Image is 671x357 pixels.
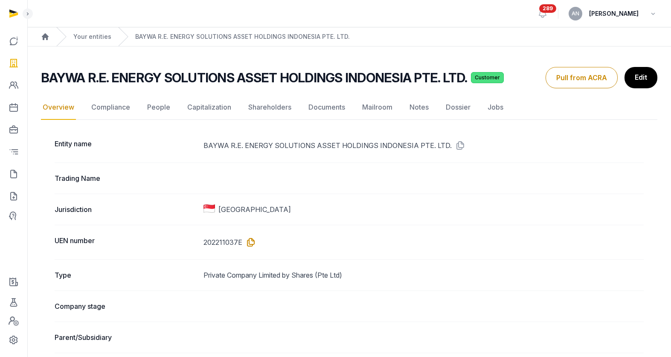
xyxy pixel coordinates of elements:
a: Jobs [486,95,505,120]
a: Your entities [73,32,111,41]
dt: Type [55,270,197,280]
a: Documents [307,95,347,120]
button: Pull from ACRA [546,67,618,88]
dd: 202211037E [203,235,644,249]
dt: UEN number [55,235,197,249]
dd: BAYWA R.E. ENERGY SOLUTIONS ASSET HOLDINGS INDONESIA PTE. LTD. [203,139,644,152]
a: Notes [408,95,430,120]
a: BAYWA R.E. ENERGY SOLUTIONS ASSET HOLDINGS INDONESIA PTE. LTD. [135,32,350,41]
a: Compliance [90,95,132,120]
h2: BAYWA R.E. ENERGY SOLUTIONS ASSET HOLDINGS INDONESIA PTE. LTD. [41,70,468,85]
span: Customer [471,72,504,83]
span: 289 [539,4,556,13]
span: [GEOGRAPHIC_DATA] [218,204,291,215]
span: [PERSON_NAME] [589,9,639,19]
a: Capitalization [186,95,233,120]
a: Edit [625,67,657,88]
dt: Trading Name [55,173,197,183]
span: AN [572,11,579,16]
a: People [145,95,172,120]
dt: Entity name [55,139,197,152]
a: Dossier [444,95,472,120]
dt: Company stage [55,301,197,311]
dt: Parent/Subsidiary [55,332,197,342]
nav: Tabs [41,95,657,120]
button: AN [569,7,582,20]
a: Mailroom [360,95,394,120]
dt: Jurisdiction [55,204,197,215]
a: Shareholders [247,95,293,120]
nav: Breadcrumb [27,27,671,46]
dd: Private Company Limited by Shares (Pte Ltd) [203,270,644,280]
a: Overview [41,95,76,120]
